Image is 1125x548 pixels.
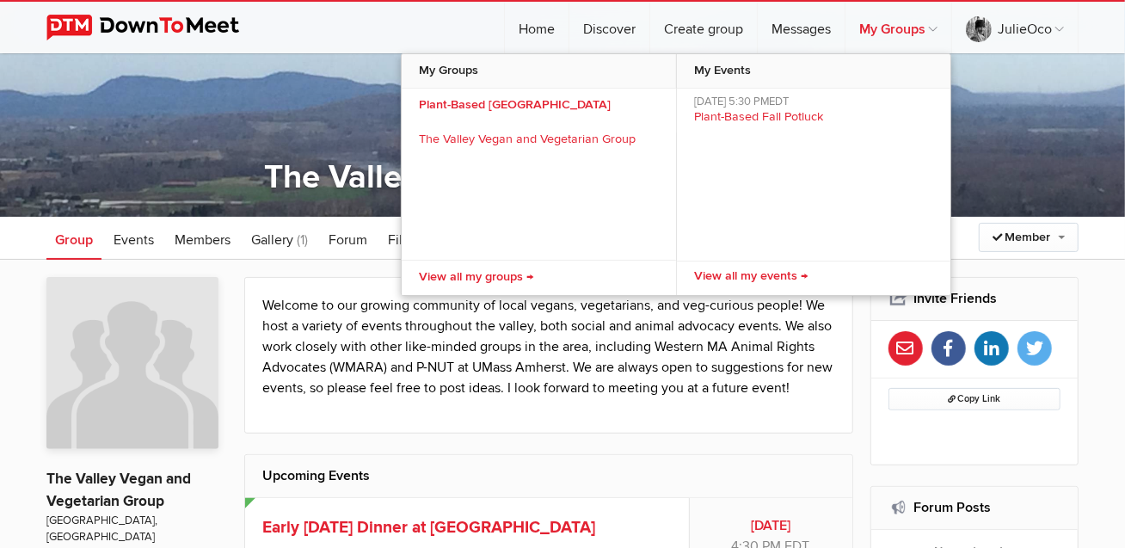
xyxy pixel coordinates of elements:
[46,217,101,260] a: Group
[251,231,293,249] span: Gallery
[243,217,317,260] a: Gallery (1)
[952,2,1078,53] a: JulieOco
[175,231,231,249] span: Members
[262,295,835,398] p: Welcome to our growing community of local vegans, vegetarians, and veg-curious people! We host a ...
[650,2,757,53] a: Create group
[46,513,218,546] span: [GEOGRAPHIC_DATA], [GEOGRAPHIC_DATA]
[979,223,1079,252] a: Member
[320,217,376,260] a: Forum
[888,388,1061,410] button: Copy Link
[262,517,595,538] a: Early [DATE] Dinner at [GEOGRAPHIC_DATA]
[46,15,266,40] img: DownToMeet
[948,393,1000,404] span: Copy Link
[569,2,649,53] a: Discover
[114,231,154,249] span: Events
[402,89,676,123] a: Plant-Based [GEOGRAPHIC_DATA]
[769,95,789,108] span: America/New_York
[707,515,835,536] b: [DATE]
[46,277,218,449] img: The Valley Vegan and Vegetarian Group
[402,260,676,295] a: View all my groups →
[694,109,823,124] span: Plant-Based Fall Potluck
[55,231,93,249] span: Group
[505,2,569,53] a: Home
[402,123,676,157] a: The Valley Vegan and Vegetarian Group
[166,217,239,260] a: Members
[388,231,416,249] span: Files
[262,455,835,496] h2: Upcoming Events
[329,231,367,249] span: Forum
[888,278,1061,319] h2: Invite Friends
[677,261,950,295] a: View all my events →
[758,2,845,53] a: Messages
[845,2,951,53] a: My Groups
[297,231,308,249] span: (1)
[677,89,950,132] a: [DATE] 5:30 PMEDT Plant-Based Fall Potluck
[105,217,163,260] a: Events
[694,95,933,109] span: [DATE] 5:30 PM
[677,54,950,89] span: My Events
[914,499,992,516] a: Forum Posts
[402,54,676,89] span: My Groups
[379,217,425,260] a: Files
